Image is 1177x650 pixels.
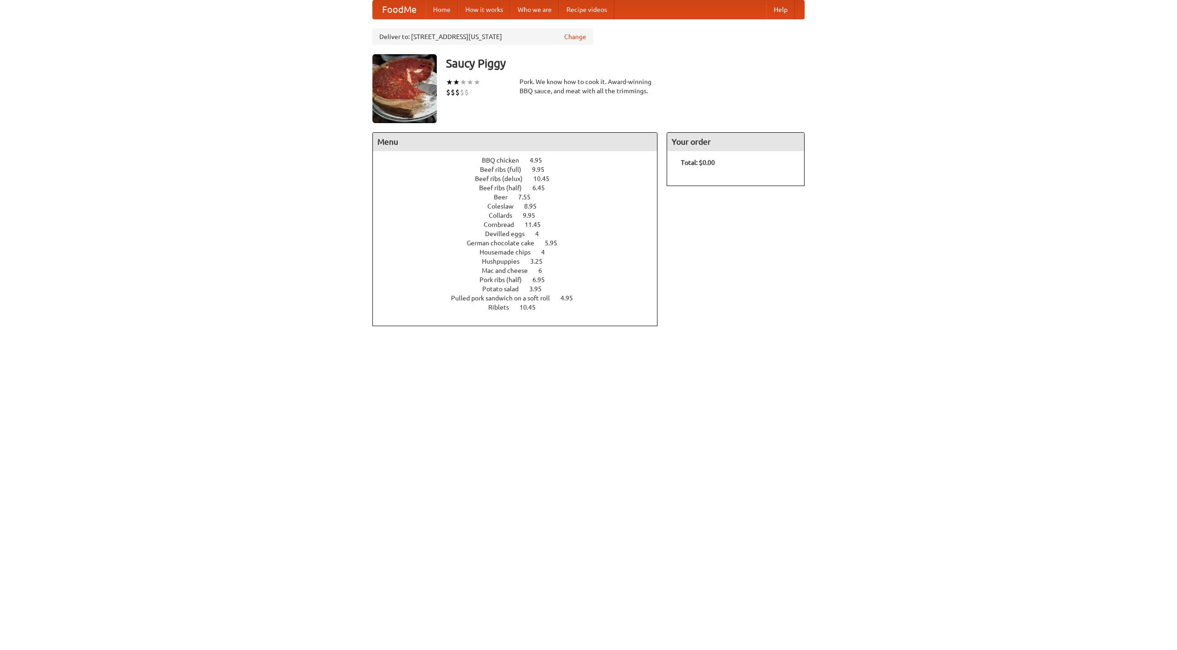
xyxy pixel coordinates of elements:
span: 4 [541,249,554,256]
span: 5.95 [545,239,566,247]
span: 11.45 [525,221,550,228]
a: Collards 9.95 [489,212,552,219]
a: Cornbread 11.45 [484,221,558,228]
a: Mac and cheese 6 [482,267,559,274]
span: Cornbread [484,221,523,228]
span: Potato salad [482,285,528,293]
span: Pork ribs (half) [480,276,531,283]
span: Beer [494,193,517,201]
span: Coleslaw [487,203,523,210]
a: Help [766,0,795,19]
span: 4 [535,230,548,237]
span: 6 [538,267,551,274]
b: Total: $0.00 [681,159,715,166]
span: Beef ribs (delux) [475,175,532,182]
div: Pork. We know how to cook it. Award-winning BBQ sauce, and meat with all the trimmings. [520,77,657,96]
a: Beer 7.55 [494,193,548,201]
span: Collards [489,212,521,219]
span: 6.95 [532,276,554,283]
span: Beef ribs (full) [480,166,531,173]
span: 3.95 [529,285,551,293]
a: Pork ribs (half) 6.95 [480,276,562,283]
a: Recipe videos [559,0,614,19]
span: Mac and cheese [482,267,537,274]
li: $ [455,87,460,97]
a: Beef ribs (full) 9.95 [480,166,561,173]
a: Who we are [510,0,559,19]
li: $ [460,87,464,97]
li: ★ [460,77,467,87]
h4: Your order [667,133,804,151]
span: 7.55 [518,193,540,201]
span: 8.95 [524,203,546,210]
span: 4.95 [530,157,551,164]
a: How it works [458,0,510,19]
span: 9.95 [532,166,554,173]
a: Beef ribs (delux) 10.45 [475,175,566,182]
span: Hushpuppies [482,258,529,265]
span: Housemade chips [480,249,540,256]
li: ★ [474,77,480,87]
li: $ [464,87,469,97]
a: Pulled pork sandwich on a soft roll 4.95 [451,294,590,302]
h4: Menu [373,133,657,151]
div: Deliver to: [STREET_ADDRESS][US_STATE] [372,28,593,45]
span: German chocolate cake [467,239,543,247]
span: 10.45 [520,304,545,311]
span: Pulled pork sandwich on a soft roll [451,294,559,302]
li: ★ [467,77,474,87]
span: Devilled eggs [485,230,534,237]
a: Hushpuppies 3.25 [482,258,560,265]
span: 9.95 [523,212,544,219]
a: Coleslaw 8.95 [487,203,554,210]
span: Riblets [488,304,518,311]
span: 6.45 [532,184,554,192]
li: ★ [446,77,453,87]
a: Change [564,32,586,41]
span: Beef ribs (half) [479,184,531,192]
span: BBQ chicken [482,157,528,164]
a: Potato salad 3.95 [482,285,559,293]
li: ★ [453,77,460,87]
a: Riblets 10.45 [488,304,553,311]
a: BBQ chicken 4.95 [482,157,559,164]
span: 3.25 [530,258,552,265]
li: $ [451,87,455,97]
span: 4.95 [560,294,582,302]
a: Home [426,0,458,19]
li: $ [446,87,451,97]
span: 10.45 [533,175,559,182]
h3: Saucy Piggy [446,54,805,73]
a: Housemade chips 4 [480,249,562,256]
img: angular.jpg [372,54,437,123]
a: FoodMe [373,0,426,19]
a: Devilled eggs 4 [485,230,556,237]
a: German chocolate cake 5.95 [467,239,574,247]
a: Beef ribs (half) 6.45 [479,184,562,192]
